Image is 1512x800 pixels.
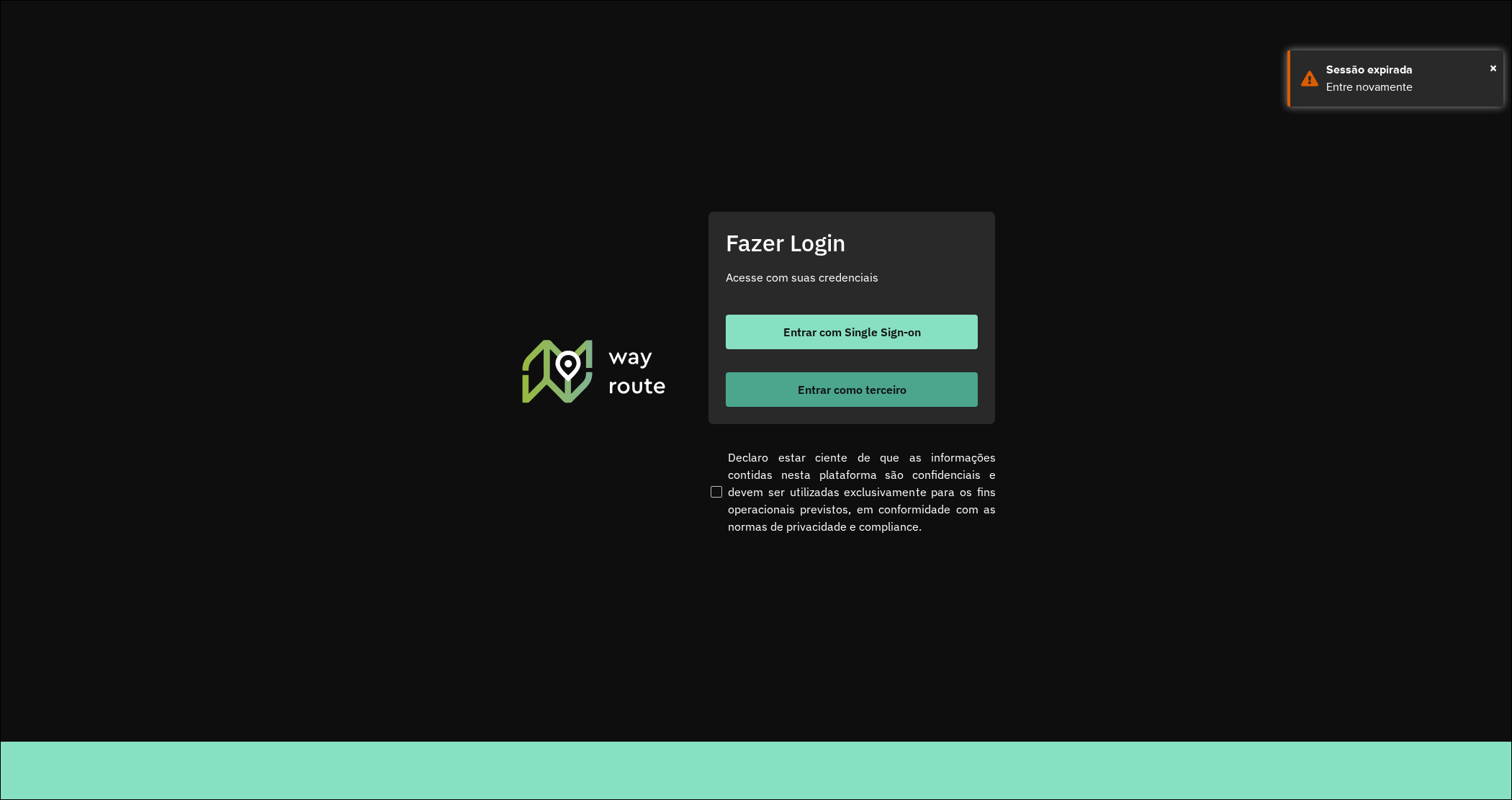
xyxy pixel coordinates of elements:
span: × [1490,57,1497,78]
h2: Fazer Login [726,229,978,256]
span: Entrar como terceiro [798,384,906,395]
div: Entre novamente [1326,78,1493,96]
label: Declaro estar ciente de que as informações contidas nesta plataforma são confidenciais e devem se... [708,449,996,535]
img: Roteirizador AmbevTech [520,338,668,404]
div: Sessão expirada [1326,61,1493,78]
span: Entrar com Single Sign-on [783,326,921,338]
button: button [726,315,978,349]
p: Acesse com suas credenciais [726,269,978,286]
button: button [726,372,978,407]
button: Close [1490,57,1497,78]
